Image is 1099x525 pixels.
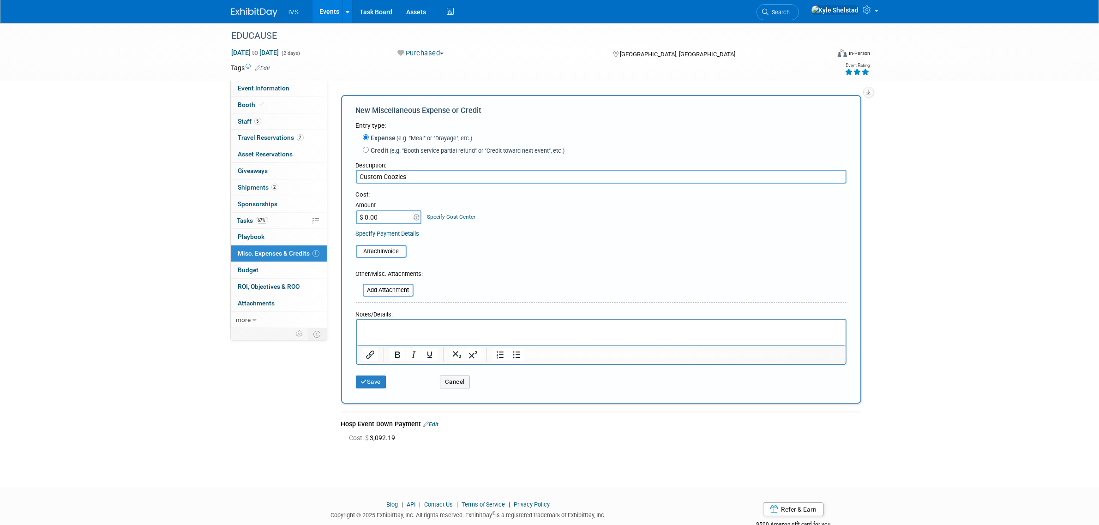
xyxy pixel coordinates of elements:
a: Shipments2 [231,179,327,196]
span: Travel Reservations [238,134,304,141]
button: Numbered list [492,348,508,361]
a: Refer & Earn [763,502,824,516]
button: Superscript [465,348,480,361]
a: Sponsorships [231,196,327,212]
span: ROI, Objectives & ROO [238,283,300,290]
span: Sponsorships [238,200,278,208]
span: (e.g. "Booth service partial refund" or "Credit toward next event", etc.) [389,147,565,154]
a: Edit [424,421,439,428]
a: Specify Cost Center [427,214,475,220]
button: Italic [405,348,421,361]
span: (e.g. "Meal" or "Drayage", etc.) [396,135,473,142]
a: more [231,312,327,328]
span: Search [769,9,790,16]
img: Kyle Shelstad [811,5,859,15]
div: Hosp Event Down Payment [341,419,861,430]
a: Attachments [231,295,327,311]
div: New Miscellaneous Expense or Credit [356,106,847,121]
a: Booth [231,97,327,113]
span: 2 [271,184,278,191]
span: more [236,316,251,323]
td: Toggle Event Tabs [308,328,327,340]
span: IVS [288,8,299,16]
span: | [454,501,460,508]
span: | [417,501,423,508]
span: 2 [297,134,304,141]
a: Edit [255,65,270,72]
div: Copyright © 2025 ExhibitDay, Inc. All rights reserved. ExhibitDay is a registered trademark of Ex... [231,509,706,519]
span: 3,092.19 [349,434,399,441]
span: Staff [238,118,261,125]
div: Event Rating [845,63,870,68]
span: [DATE] [DATE] [231,48,280,57]
a: Travel Reservations2 [231,130,327,146]
span: Playbook [238,233,265,240]
a: Giveaways [231,163,327,179]
a: Budget [231,262,327,278]
a: Event Information [231,80,327,96]
a: Contact Us [424,501,453,508]
span: Cost: $ [349,434,370,441]
button: Bold [389,348,405,361]
span: Budget [238,266,259,274]
a: Blog [386,501,398,508]
a: Specify Payment Details [356,230,420,237]
span: Asset Reservations [238,150,293,158]
button: Subscript [449,348,464,361]
span: [GEOGRAPHIC_DATA], [GEOGRAPHIC_DATA] [620,51,735,58]
button: Cancel [440,376,470,388]
a: Search [757,4,799,20]
div: In-Person [848,50,870,57]
span: to [251,49,260,56]
td: Tags [231,63,270,72]
img: Format-Inperson.png [838,49,847,57]
button: Purchased [394,48,447,58]
a: Terms of Service [462,501,505,508]
span: (2 days) [281,50,300,56]
span: | [399,501,405,508]
span: Giveaways [238,167,268,174]
td: Personalize Event Tab Strip [292,328,308,340]
div: Event Format [775,48,871,62]
div: Other/Misc. Attachments: [356,270,423,280]
div: Description: [356,157,847,170]
span: Tasks [237,217,268,224]
i: Booth reservation complete [260,102,264,107]
span: 1 [312,250,319,257]
div: Cost: [356,191,847,199]
div: Notes/Details: [356,306,847,319]
iframe: Rich Text Area [357,320,846,345]
a: API [407,501,415,508]
button: Bullet list [508,348,524,361]
button: Save [356,376,386,388]
a: Misc. Expenses & Credits1 [231,245,327,262]
a: Staff5 [231,113,327,130]
a: Asset Reservations [231,146,327,162]
sup: ® [492,511,495,516]
button: Insert/edit link [362,348,378,361]
span: Misc. Expenses & Credits [238,250,319,257]
span: Shipments [238,184,278,191]
span: 5 [254,118,261,125]
div: Amount [356,201,423,210]
span: Booth [238,101,266,108]
img: ExhibitDay [231,8,277,17]
div: EDUCAUSE [228,28,816,44]
span: 67% [256,217,268,224]
span: Event Information [238,84,290,92]
button: Underline [421,348,437,361]
a: Playbook [231,229,327,245]
a: Privacy Policy [514,501,550,508]
span: | [506,501,512,508]
a: ROI, Objectives & ROO [231,279,327,295]
label: Credit [369,146,565,155]
a: Tasks67% [231,213,327,229]
label: Expense [369,133,473,143]
div: Entry type: [356,121,847,130]
span: Attachments [238,299,275,307]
